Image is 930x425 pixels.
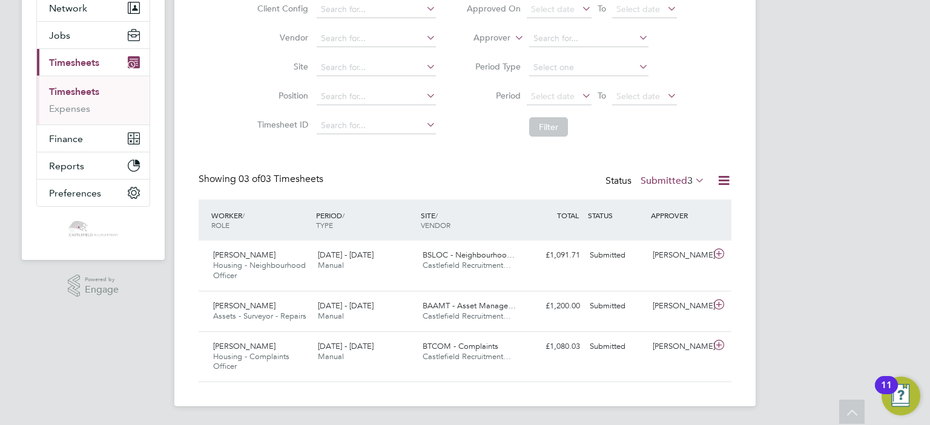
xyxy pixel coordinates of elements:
[531,91,575,102] span: Select date
[254,90,308,101] label: Position
[67,219,119,238] img: castlefieldrecruitment-logo-retina.png
[648,337,711,357] div: [PERSON_NAME]
[37,125,150,152] button: Finance
[423,260,511,270] span: Castlefield Recruitment…
[318,260,344,270] span: Manual
[317,117,436,134] input: Search for...
[49,57,99,68] span: Timesheets
[648,204,711,226] div: APPROVER
[529,30,648,47] input: Search for...
[317,1,436,18] input: Search for...
[85,285,119,295] span: Engage
[594,88,610,103] span: To
[423,300,516,311] span: BAAMT - Asset Manage…
[585,296,648,316] div: Submitted
[423,250,515,260] span: BSLOC - Neighbourhoo…
[213,341,275,351] span: [PERSON_NAME]
[317,88,436,105] input: Search for...
[687,175,693,187] span: 3
[881,385,892,401] div: 11
[36,219,150,238] a: Go to home page
[213,300,275,311] span: [PERSON_NAME]
[239,173,323,185] span: 03 Timesheets
[594,1,610,16] span: To
[213,311,306,321] span: Assets - Surveyor - Repairs
[199,173,326,186] div: Showing
[318,300,374,311] span: [DATE] - [DATE]
[242,210,245,220] span: /
[37,152,150,179] button: Reports
[522,296,585,316] div: £1,200.00
[316,220,333,230] span: TYPE
[435,210,438,220] span: /
[85,274,119,285] span: Powered by
[418,204,523,236] div: SITE
[68,274,119,297] a: Powered byEngage
[37,76,150,125] div: Timesheets
[213,260,306,281] span: Housing - Neighbourhood Officer
[466,90,521,101] label: Period
[529,59,648,76] input: Select one
[49,103,90,114] a: Expenses
[522,337,585,357] div: £1,080.03
[585,204,648,226] div: STATUS
[423,341,498,351] span: BTCOM - Complaints
[49,30,70,41] span: Jobs
[529,117,568,137] button: Filter
[456,32,510,44] label: Approver
[641,175,705,187] label: Submitted
[49,187,101,199] span: Preferences
[522,245,585,265] div: £1,091.71
[605,173,707,190] div: Status
[585,337,648,357] div: Submitted
[318,341,374,351] span: [DATE] - [DATE]
[616,4,660,15] span: Select date
[254,119,308,130] label: Timesheet ID
[213,351,289,372] span: Housing - Complaints Officer
[466,3,521,14] label: Approved On
[531,4,575,15] span: Select date
[49,160,84,172] span: Reports
[213,250,275,260] span: [PERSON_NAME]
[616,91,660,102] span: Select date
[882,377,920,415] button: Open Resource Center, 11 new notifications
[423,311,511,321] span: Castlefield Recruitment…
[49,2,87,14] span: Network
[208,204,313,236] div: WORKER
[342,210,345,220] span: /
[318,250,374,260] span: [DATE] - [DATE]
[317,30,436,47] input: Search for...
[313,204,418,236] div: PERIOD
[423,351,511,362] span: Castlefield Recruitment…
[318,311,344,321] span: Manual
[37,22,150,48] button: Jobs
[254,32,308,43] label: Vendor
[254,3,308,14] label: Client Config
[648,296,711,316] div: [PERSON_NAME]
[557,210,579,220] span: TOTAL
[37,180,150,206] button: Preferences
[317,59,436,76] input: Search for...
[49,133,83,144] span: Finance
[254,61,308,72] label: Site
[648,245,711,265] div: [PERSON_NAME]
[466,61,521,72] label: Period Type
[239,173,260,185] span: 03 of
[585,245,648,265] div: Submitted
[211,220,229,230] span: ROLE
[49,86,99,97] a: Timesheets
[421,220,450,230] span: VENDOR
[37,49,150,76] button: Timesheets
[318,351,344,362] span: Manual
